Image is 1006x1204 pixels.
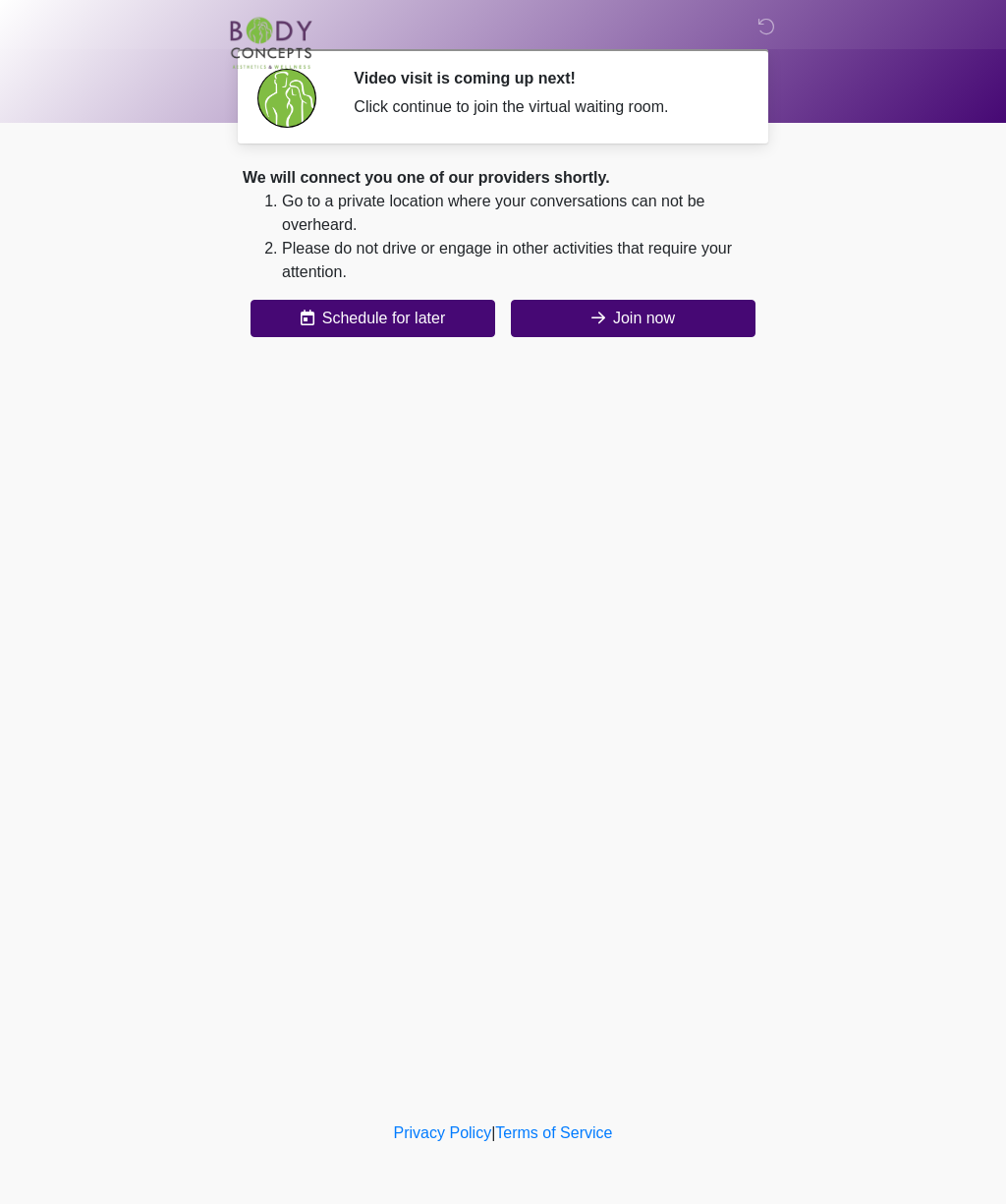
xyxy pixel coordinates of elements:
button: Schedule for later [251,300,495,337]
img: Agent Avatar [257,69,316,128]
button: Join now [511,300,755,337]
a: Terms of Service [495,1124,612,1141]
div: We will connect you one of our providers shortly. [243,166,763,190]
a: | [491,1124,495,1141]
a: Privacy Policy [394,1124,492,1141]
img: Body Concepts Logo [223,15,317,69]
div: Click continue to join the virtual waiting room. [354,95,734,119]
li: Go to a private location where your conversations can not be overheard. [282,190,763,237]
li: Please do not drive or engage in other activities that require your attention. [282,237,763,284]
